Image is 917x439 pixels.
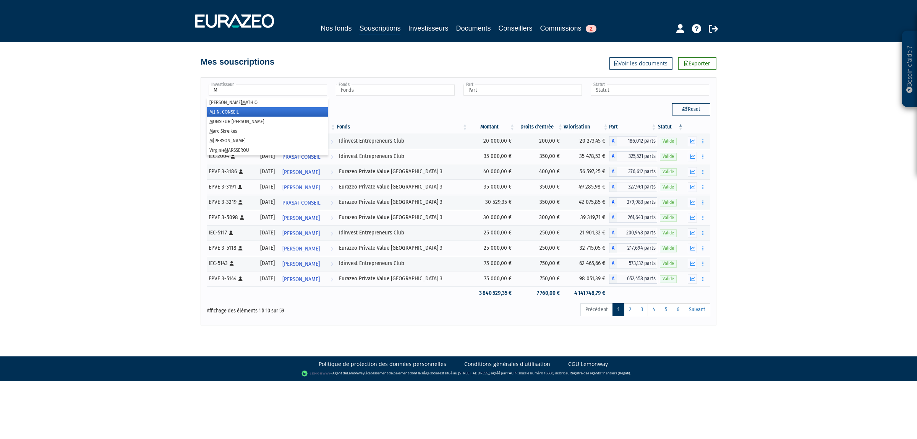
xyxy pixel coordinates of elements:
i: Voir l'investisseur [331,272,333,286]
div: Eurazeo Private Value [GEOGRAPHIC_DATA] 3 [339,167,465,176]
div: A - Idinvest Entrepreneurs Club [609,259,657,268]
a: [PERSON_NAME] [279,179,336,195]
div: Eurazeo Private Value [GEOGRAPHIC_DATA] 3 [339,213,465,221]
td: 350,00 € [515,149,564,164]
span: 325,521 parts [617,151,657,161]
div: [DATE] [258,152,277,160]
th: Valorisation: activer pour trier la colonne par ordre croissant [564,120,609,133]
li: arc Skreikes [207,126,328,136]
td: 75 000,00 € [468,256,515,271]
div: EPVE 3-5118 [209,244,253,252]
a: 2 [624,303,636,316]
span: 573,132 parts [617,259,657,268]
div: [DATE] [258,244,277,252]
i: Voir l'investisseur [331,196,333,210]
a: Souscriptions [359,23,400,35]
a: Voir les documents [609,57,672,70]
div: [DATE] [258,167,277,176]
td: 30 529,35 € [468,195,515,210]
a: PRASAT CONSEIL [279,149,336,164]
div: Idinvest Entrepreneurs Club [339,137,465,145]
div: IEC-5117 [209,229,253,237]
span: Valide [660,138,677,145]
div: EPVE 3-3186 [209,167,253,176]
a: Commissions2 [540,23,596,34]
a: Registre des agents financiers (Regafi) [570,371,630,376]
span: 200,948 parts [617,228,657,238]
span: A [609,167,617,177]
span: A [609,182,617,192]
span: A [609,243,617,253]
i: Voir l'investisseur [331,257,333,271]
span: 652,458 parts [617,274,657,284]
div: [DATE] [258,229,277,237]
em: M [242,99,246,105]
div: IEC-5143 [209,259,253,267]
td: 40 000,00 € [468,164,515,179]
div: A - Eurazeo Private Value Europe 3 [609,182,657,192]
div: EPVE 3-3219 [209,198,253,206]
td: 98 051,39 € [564,271,609,286]
span: Valide [660,275,677,283]
a: Exporter [678,57,716,70]
a: Lemonway [347,371,365,376]
th: Montant: activer pour trier la colonne par ordre croissant [468,120,515,133]
td: 750,00 € [515,271,564,286]
div: Idinvest Entrepreneurs Club [339,152,465,160]
li: [PERSON_NAME] ATHIO [207,98,328,107]
a: [PERSON_NAME] [279,164,336,179]
p: Besoin d'aide ? [905,35,914,104]
td: 350,00 € [515,179,564,195]
span: Valide [660,245,677,252]
a: Suivant [684,303,710,316]
div: A - Idinvest Entrepreneurs Club [609,136,657,146]
li: [PERSON_NAME] [207,136,328,145]
i: [Français] Personne physique [238,200,243,205]
span: Valide [660,214,677,221]
a: Conseillers [499,23,533,34]
img: logo-lemonway.png [301,370,331,377]
td: 7 760,00 € [515,286,564,300]
th: Droits d'entrée: activer pour trier la colonne par ordre croissant [515,120,564,133]
span: [PERSON_NAME] [282,257,320,271]
td: 62 465,66 € [564,256,609,271]
td: 300,00 € [515,210,564,225]
i: [Français] Personne physique [240,215,244,220]
div: Eurazeo Private Value [GEOGRAPHIC_DATA] 3 [339,275,465,283]
div: - Agent de (établissement de paiement dont le siège social est situé au [STREET_ADDRESS], agréé p... [8,370,909,377]
a: Documents [456,23,491,34]
i: [Français] Personne physique [239,169,243,174]
td: 30 000,00 € [468,210,515,225]
i: [Français] Personne physique [231,154,235,159]
a: [PERSON_NAME] [279,256,336,271]
div: A - Eurazeo Private Value Europe 3 [609,197,657,207]
td: 75 000,00 € [468,271,515,286]
span: [PERSON_NAME] [282,165,320,179]
span: 217,694 parts [617,243,657,253]
div: EPVE 3-5098 [209,213,253,221]
span: Valide [660,260,677,267]
span: [PERSON_NAME] [282,180,320,195]
div: [DATE] [258,183,277,191]
a: CGU Lemonway [568,360,608,368]
em: M [209,119,213,124]
span: A [609,151,617,161]
i: Voir l'investisseur [331,242,333,256]
a: PRASAT CONSEIL [279,195,336,210]
div: IEC-2004 [209,152,253,160]
div: Eurazeo Private Value [GEOGRAPHIC_DATA] 3 [339,244,465,252]
td: 750,00 € [515,256,564,271]
td: 250,00 € [515,225,564,241]
a: Conditions générales d'utilisation [464,360,550,368]
i: Voir l'investisseur [331,180,333,195]
div: Idinvest Entrepreneurs Club [339,259,465,267]
td: 25 000,00 € [468,241,515,256]
td: 21 901,32 € [564,225,609,241]
span: 261,643 parts [617,213,657,223]
td: 35 000,00 € [468,179,515,195]
td: 35 478,53 € [564,149,609,164]
td: 4 141 748,79 € [564,286,609,300]
span: PRASAT CONSEIL [282,150,321,164]
i: Voir l'investisseur [331,150,333,164]
td: 42 075,85 € [564,195,609,210]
